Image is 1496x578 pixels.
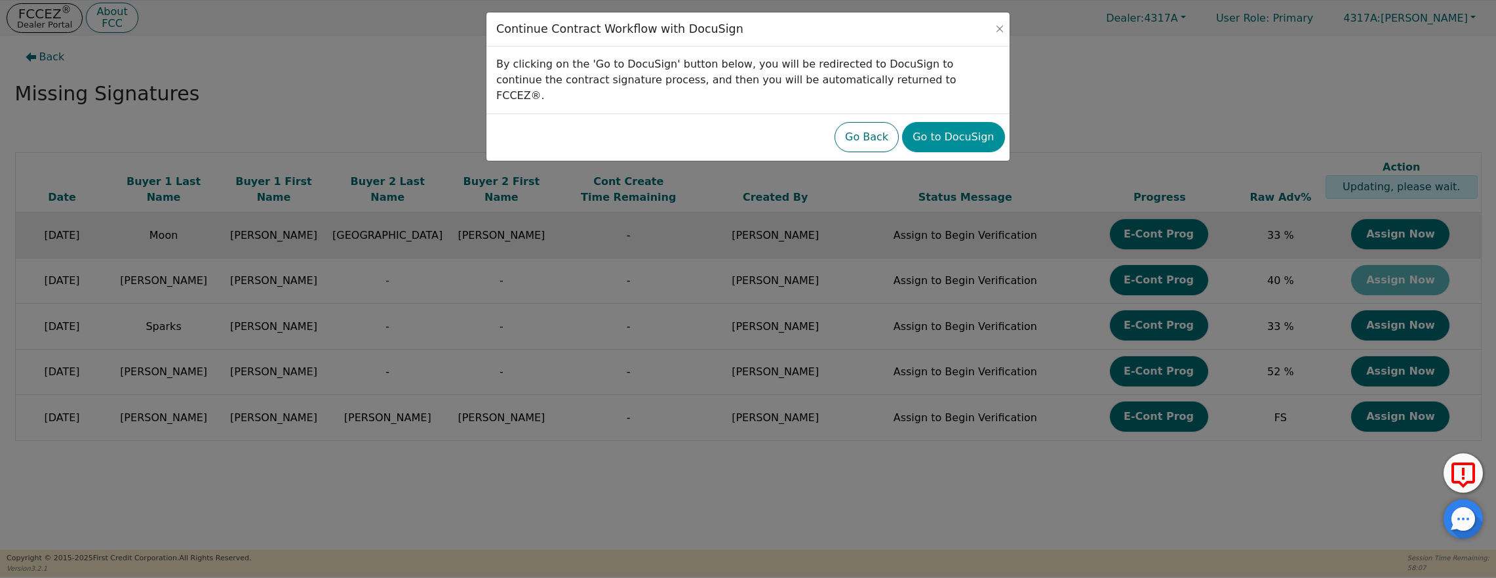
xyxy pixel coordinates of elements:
[835,122,899,152] button: Go Back
[1444,453,1483,493] button: Report Error to FCC
[902,122,1004,152] button: Go to DocuSign
[993,22,1006,35] button: Close
[496,22,743,36] h3: Continue Contract Workflow with DocuSign
[496,56,1000,104] p: By clicking on the 'Go to DocuSign' button below, you will be redirected to DocuSign to continue ...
